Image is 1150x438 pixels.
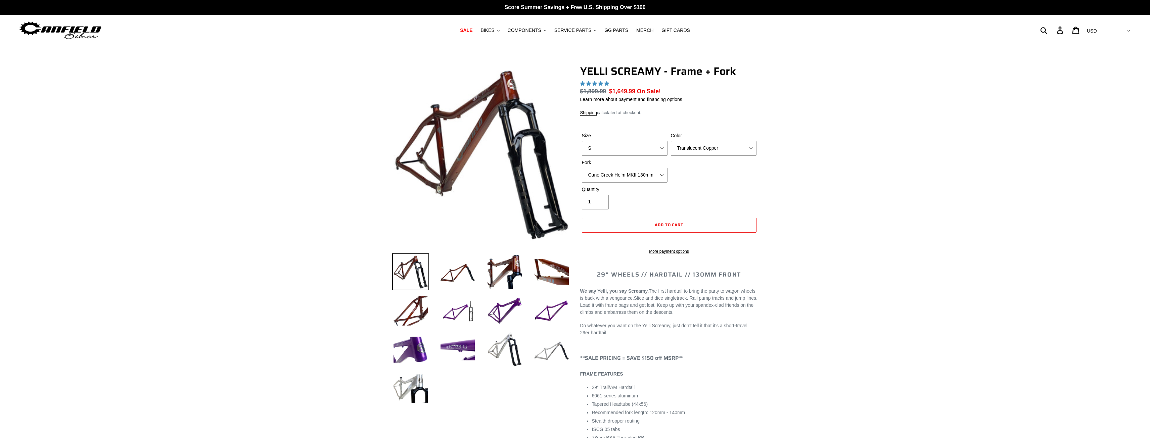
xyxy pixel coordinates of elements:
[601,26,632,35] a: GG PARTS
[439,292,476,329] img: Load image into Gallery viewer, YELLI SCREAMY - Frame + Fork
[592,393,638,398] span: 6061-series aluminum
[580,355,758,361] h4: **SALE PRICING = SAVE $150 off MSRP**
[580,65,758,78] h1: YELLI SCREAMY - Frame + Fork
[392,292,429,329] img: Load image into Gallery viewer, YELLI SCREAMY - Frame + Fork
[592,418,640,424] span: Stealth dropper routing
[580,288,649,294] b: We say Yelli, you say Screamy.
[1044,23,1061,38] input: Search
[533,331,570,368] img: Load image into Gallery viewer, YELLI SCREAMY - Frame + Fork
[580,110,597,116] a: Shipping
[580,288,758,316] p: Slice and dice singletrack. Rail pump tracks and jump lines. Load it with frame bags and get lost...
[637,87,661,96] span: On Sale!
[582,132,668,139] label: Size
[580,88,606,95] s: $1,899.99
[580,109,758,116] div: calculated at checkout.
[582,159,668,166] label: Fork
[661,28,690,33] span: GIFT CARDS
[582,248,756,254] a: More payment options
[18,20,102,41] img: Canfield Bikes
[671,132,756,139] label: Color
[554,28,591,33] span: SERVICE PARTS
[655,222,684,228] span: Add to cart
[580,323,747,335] span: Do whatever you want on the Yelli Screamy, just don’t tell it that it’s a short-travel 29er hardt...
[392,370,429,407] img: Load image into Gallery viewer, YELLI SCREAMY - Frame + Fork
[580,288,755,301] span: The first hardtail to bring the party to wagon wheels is back with a vengeance.
[551,26,600,35] button: SERVICE PARTS
[592,410,685,415] span: Recommended fork length: 120mm - 140mm
[508,28,541,33] span: COMPONENTS
[486,331,523,368] img: Load image into Gallery viewer, YELLI SCREAMY - Frame + Fork
[439,331,476,368] img: Load image into Gallery viewer, YELLI SCREAMY - Frame + Fork
[592,385,635,390] span: 29” Trail/AM Hardtail
[533,292,570,329] img: Load image into Gallery viewer, YELLI SCREAMY - Frame + Fork
[439,253,476,290] img: Load image into Gallery viewer, YELLI SCREAMY - Frame + Fork
[597,270,741,279] span: 29" WHEELS // HARDTAIL // 130MM FRONT
[633,26,657,35] a: MERCH
[609,88,635,95] span: $1,649.99
[582,186,668,193] label: Quantity
[580,97,682,102] a: Learn more about payment and financing options
[580,81,610,86] span: 5.00 stars
[392,331,429,368] img: Load image into Gallery viewer, YELLI SCREAMY - Frame + Fork
[658,26,693,35] a: GIFT CARDS
[592,401,648,407] span: Tapered Headtube (44x56)
[460,28,472,33] span: SALE
[392,253,429,290] img: Load image into Gallery viewer, YELLI SCREAMY - Frame + Fork
[533,253,570,290] img: Load image into Gallery viewer, YELLI SCREAMY - Frame + Fork
[486,292,523,329] img: Load image into Gallery viewer, YELLI SCREAMY - Frame + Fork
[580,371,623,377] b: FRAME FEATURES
[636,28,653,33] span: MERCH
[582,218,756,233] button: Add to cart
[604,28,628,33] span: GG PARTS
[504,26,550,35] button: COMPONENTS
[592,427,620,432] span: ISCG 05 tabs
[486,253,523,290] img: Load image into Gallery viewer, YELLI SCREAMY - Frame + Fork
[394,66,569,241] img: YELLI SCREAMY - Frame + Fork
[457,26,476,35] a: SALE
[477,26,503,35] button: BIKES
[480,28,494,33] span: BIKES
